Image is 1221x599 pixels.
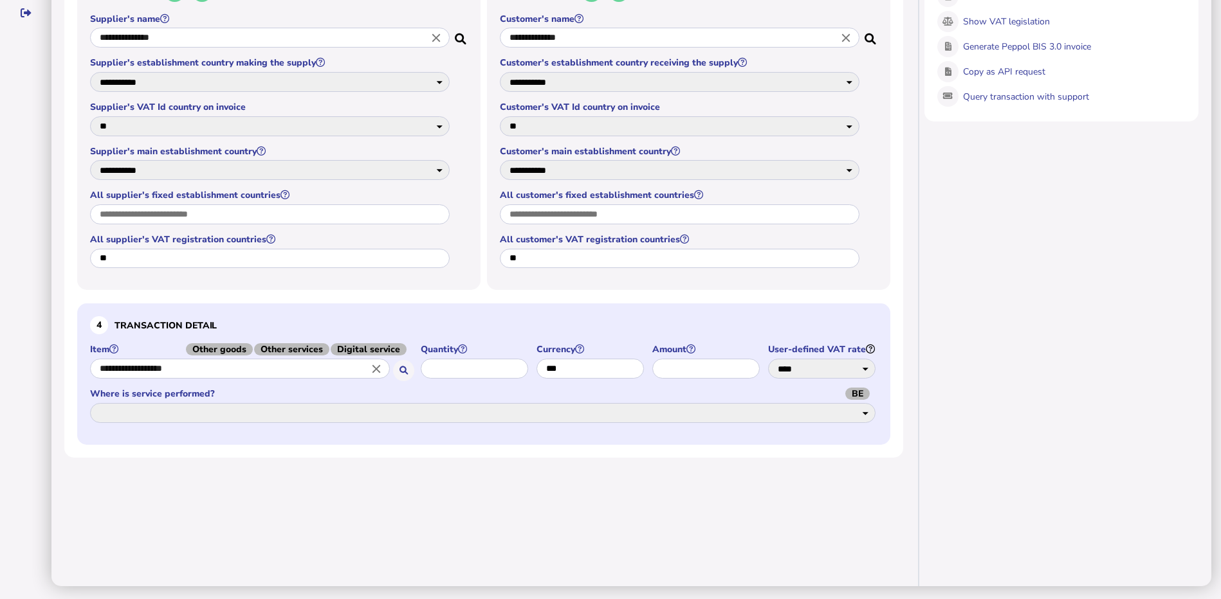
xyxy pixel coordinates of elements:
label: All customer's VAT registration countries [500,233,861,246]
label: Item [90,343,414,355]
section: Define the item, and answer additional questions [77,303,890,444]
label: Supplier's establishment country making the supply [90,57,452,69]
label: All supplier's fixed establishment countries [90,189,452,201]
div: 4 [90,316,108,334]
label: Customer's establishment country receiving the supply [500,57,861,69]
i: Search for a dummy customer [865,30,877,40]
label: Currency [537,343,646,355]
label: Amount [652,343,762,355]
i: Close [839,31,853,45]
label: Supplier's name [90,13,452,25]
button: Search for an item by HS code or use natural language description [393,360,414,381]
label: Where is service performed? [90,388,877,400]
label: All supplier's VAT registration countries [90,233,452,246]
label: Quantity [421,343,530,355]
span: BE [845,388,870,400]
h3: Transaction detail [90,316,877,334]
label: Supplier's main establishment country [90,145,452,157]
label: Supplier's VAT Id country on invoice [90,101,452,113]
label: Customer's name [500,13,861,25]
i: Search for a dummy seller [455,30,468,40]
span: Other goods [186,343,253,355]
label: User-defined VAT rate [768,343,877,355]
span: Digital service [331,343,407,355]
label: Customer's VAT Id country on invoice [500,101,861,113]
i: Close [369,362,383,376]
span: Other services [254,343,329,355]
i: Close [429,31,443,45]
label: All customer's fixed establishment countries [500,189,861,201]
label: Customer's main establishment country [500,145,861,157]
